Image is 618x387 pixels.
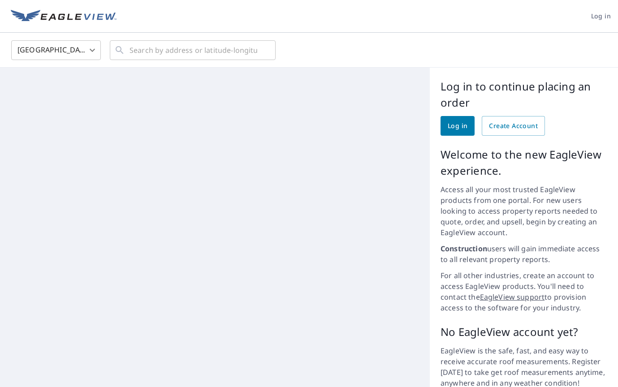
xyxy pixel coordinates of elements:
[441,244,487,254] strong: Construction
[441,243,607,265] p: users will gain immediate access to all relevant property reports.
[130,38,257,63] input: Search by address or latitude-longitude
[441,146,607,179] p: Welcome to the new EagleView experience.
[480,292,545,302] a: EagleView support
[448,120,467,132] span: Log in
[489,120,538,132] span: Create Account
[591,11,611,22] span: Log in
[441,324,607,340] p: No EagleView account yet?
[441,270,607,313] p: For all other industries, create an account to access EagleView products. You'll need to contact ...
[441,184,607,238] p: Access all your most trusted EagleView products from one portal. For new users looking to access ...
[441,116,475,136] a: Log in
[11,10,117,23] img: EV Logo
[11,38,101,63] div: [GEOGRAPHIC_DATA]
[441,78,607,111] p: Log in to continue placing an order
[482,116,545,136] a: Create Account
